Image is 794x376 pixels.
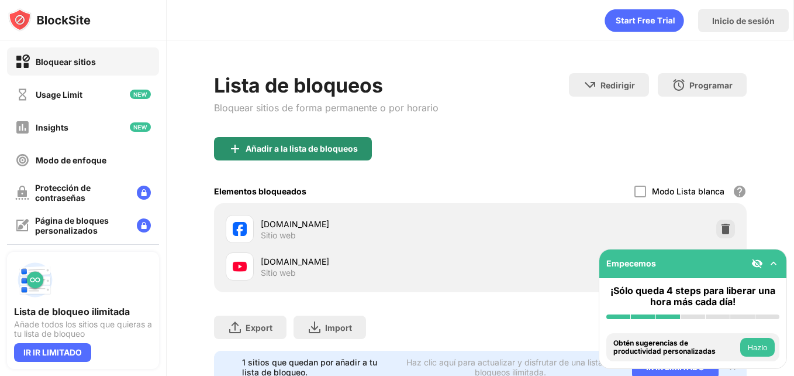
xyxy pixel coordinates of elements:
[15,186,29,200] img: password-protection-off.svg
[8,8,91,32] img: logo-blocksite.svg
[246,323,272,333] div: Export
[36,90,82,100] div: Usage Limit
[652,186,724,196] div: Modo Lista blanca
[712,16,775,26] div: Inicio de sesión
[751,258,763,269] img: eye-not-visible.svg
[613,339,737,356] div: Obtén sugerencias de productividad personalizadas
[689,80,733,90] div: Programar
[214,73,439,97] div: Lista de bloqueos
[15,54,30,69] img: block-on.svg
[130,90,151,99] img: new-icon.svg
[261,230,296,241] div: Sitio web
[15,120,30,135] img: insights-off.svg
[35,216,127,235] div: Página de bloques personalizados
[233,222,247,236] img: favicons
[36,155,106,165] div: Modo de enfoque
[768,258,779,269] img: omni-setup-toggle.svg
[130,122,151,132] img: new-icon.svg
[606,285,779,307] div: ¡Sólo queda 4 steps para liberar una hora más cada día!
[14,259,56,301] img: push-block-list.svg
[14,306,152,317] div: Lista de bloqueo ilimitada
[14,320,152,339] div: Añade todos los sitios que quieras a tu lista de bloqueo
[740,338,775,357] button: Hazlo
[36,57,96,67] div: Bloquear sitios
[214,186,306,196] div: Elementos bloqueados
[261,218,480,230] div: [DOMAIN_NAME]
[233,259,247,274] img: favicons
[605,9,684,32] div: animation
[246,144,358,153] div: Añadir a la lista de bloqueos
[261,255,480,268] div: [DOMAIN_NAME]
[600,80,635,90] div: Redirigir
[137,186,151,200] img: lock-menu.svg
[36,122,68,132] div: Insights
[214,102,439,114] div: Bloquear sitios de forma permanente o por horario
[261,268,296,278] div: Sitio web
[35,183,127,203] div: Protección de contraseñas
[15,218,29,233] img: customize-block-page-off.svg
[606,258,656,268] div: Empecemos
[137,218,151,233] img: lock-menu.svg
[14,343,91,362] div: IR IR LIMITADO
[15,87,30,102] img: time-usage-off.svg
[15,153,30,168] img: focus-off.svg
[325,323,352,333] div: Import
